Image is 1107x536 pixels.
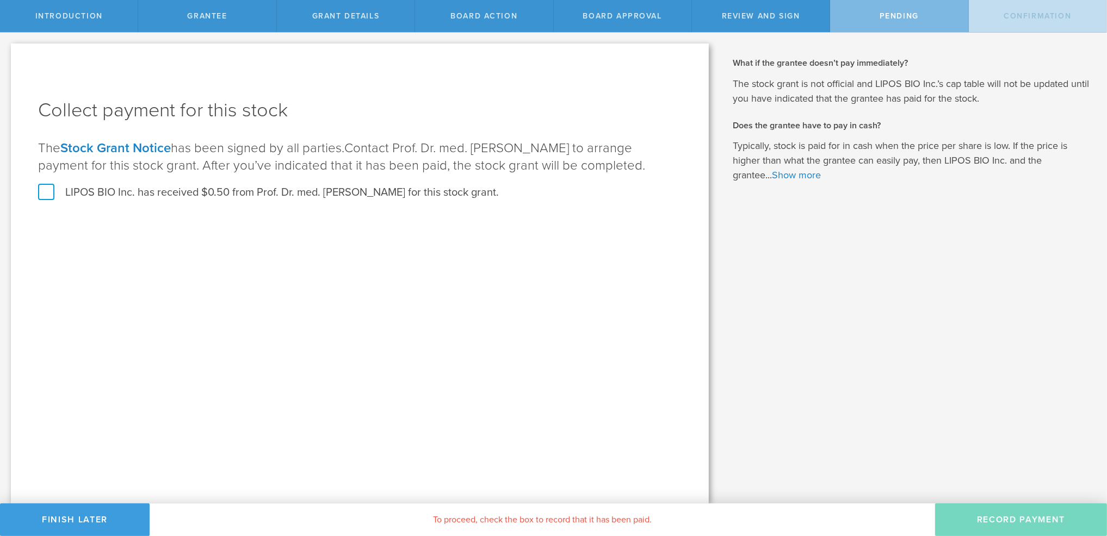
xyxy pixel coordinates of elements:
[935,503,1107,536] button: Record Payment
[35,11,103,21] span: Introduction
[1053,451,1107,503] iframe: Chat Widget
[772,169,821,181] a: Show more
[433,514,652,525] span: To proceed, check the box to record that it has been paid.
[38,140,682,174] p: The has been signed by all parties.
[733,120,1091,132] h2: Does the grantee have to pay in cash?
[733,77,1091,106] p: The stock grant is not official and LIPOS BIO Inc.’s cap table will not be updated until you have...
[38,97,682,123] h1: Collect payment for this stock
[188,11,227,21] span: Grantee
[583,11,662,21] span: Board Approval
[1004,11,1071,21] span: Confirmation
[312,11,380,21] span: Grant Details
[880,11,919,21] span: Pending
[722,11,800,21] span: Review and Sign
[450,11,517,21] span: Board Action
[733,57,1091,69] h2: What if the grantee doesn’t pay immediately?
[60,140,171,156] a: Stock Grant Notice
[38,185,499,200] label: LIPOS BIO Inc. has received $0.50 from Prof. Dr. med. [PERSON_NAME] for this stock grant.
[733,139,1091,183] p: Typically, stock is paid for in cash when the price per share is low. If the price is higher than...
